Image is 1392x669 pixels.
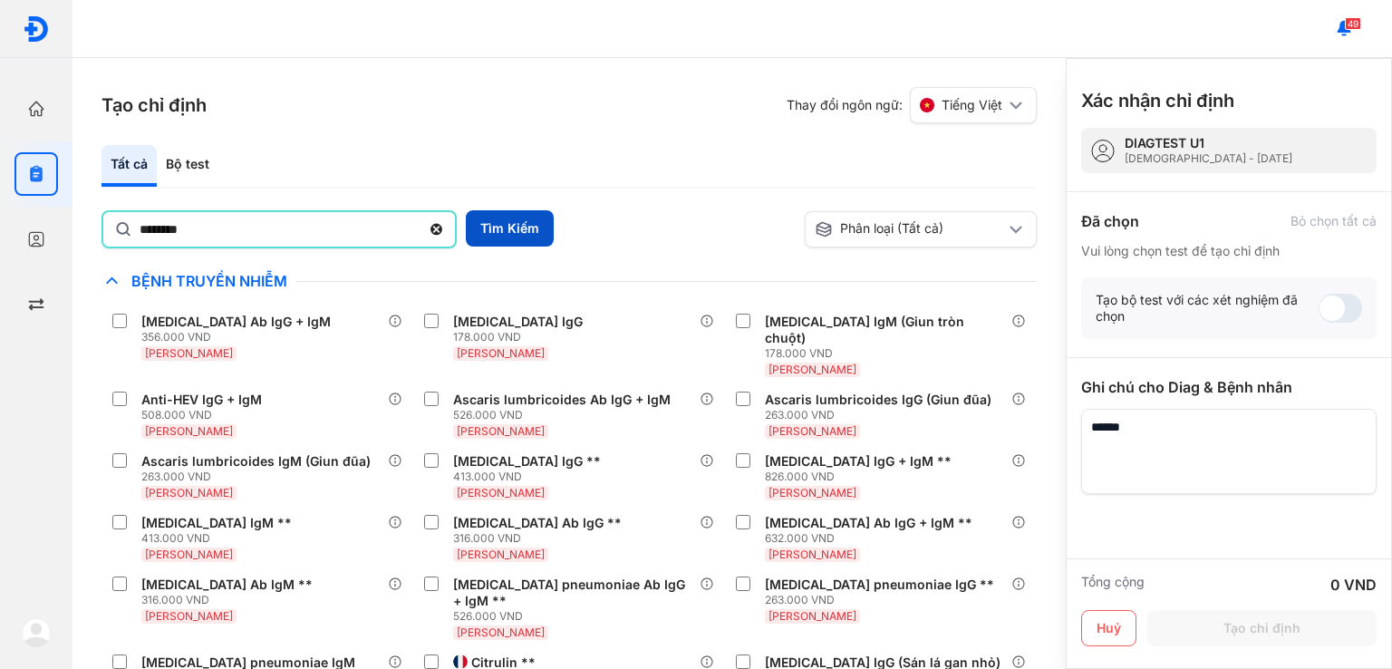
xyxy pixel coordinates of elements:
div: Vui lòng chọn test để tạo chỉ định [1081,243,1377,259]
div: [MEDICAL_DATA] pneumoniae IgG ** [765,577,994,593]
div: Ascaris lumbricoides Ab IgG + IgM [453,392,671,408]
div: 413.000 VND [453,470,608,484]
div: 263.000 VND [765,593,1001,607]
div: 508.000 VND [141,408,269,422]
span: [PERSON_NAME] [457,486,545,499]
div: 178.000 VND [453,330,590,344]
div: 526.000 VND [453,609,700,624]
span: Tiếng Việt [942,97,1002,113]
div: [DEMOGRAPHIC_DATA] - [DATE] [1125,151,1292,166]
span: [PERSON_NAME] [768,486,856,499]
div: Tổng cộng [1081,574,1145,596]
span: [PERSON_NAME] [768,424,856,438]
div: Thay đổi ngôn ngữ: [787,87,1037,123]
div: 316.000 VND [453,531,629,546]
div: [MEDICAL_DATA] Ab IgG + IgM ** [765,515,972,531]
div: [MEDICAL_DATA] IgG ** [453,453,601,470]
span: [PERSON_NAME] [145,548,233,561]
h3: Tạo chỉ định [101,92,207,118]
div: 356.000 VND [141,330,338,344]
div: Phân loại (Tất cả) [815,220,1005,238]
div: [MEDICAL_DATA] IgM (Giun tròn chuột) [765,314,1004,346]
span: [PERSON_NAME] [457,424,545,438]
div: [MEDICAL_DATA] pneumoniae Ab IgG + IgM ** [453,577,692,609]
span: [PERSON_NAME] [145,346,233,360]
div: Anti-HEV IgG + IgM [141,392,262,408]
div: [MEDICAL_DATA] IgG [453,314,583,330]
div: [MEDICAL_DATA] Ab IgG + IgM [141,314,331,330]
span: [PERSON_NAME] [768,609,856,623]
span: [PERSON_NAME] [457,346,545,360]
span: [PERSON_NAME] [145,486,233,499]
h3: Xác nhận chỉ định [1081,88,1234,113]
div: [MEDICAL_DATA] Ab IgG ** [453,515,622,531]
img: logo [22,618,51,647]
button: Tìm Kiếm [466,210,554,247]
span: [PERSON_NAME] [457,625,545,639]
div: Ascaris lumbricoides IgM (Giun đũa) [141,453,371,470]
div: 526.000 VND [453,408,678,422]
div: 0 VND [1330,574,1377,596]
div: 413.000 VND [141,531,299,546]
div: Tạo bộ test với các xét nghiệm đã chọn [1096,292,1319,325]
div: Ghi chú cho Diag & Bệnh nhân [1081,376,1377,398]
span: [PERSON_NAME] [768,548,856,561]
span: [PERSON_NAME] [457,548,545,561]
div: Tất cả [101,145,157,187]
div: 316.000 VND [141,593,320,607]
div: Bộ test [157,145,218,187]
span: [PERSON_NAME] [768,363,856,376]
div: [MEDICAL_DATA] IgM ** [141,515,292,531]
img: logo [23,15,50,43]
div: DIAGTEST U1 [1125,135,1292,151]
button: Tạo chỉ định [1147,610,1377,646]
span: [PERSON_NAME] [145,609,233,623]
div: [MEDICAL_DATA] Ab IgM ** [141,577,313,593]
div: 263.000 VND [765,408,999,422]
span: 49 [1345,17,1361,30]
div: Ascaris lumbricoides IgG (Giun đũa) [765,392,991,408]
div: Bỏ chọn tất cả [1290,213,1377,229]
div: 263.000 VND [141,470,378,484]
div: 178.000 VND [765,346,1011,361]
button: Huỷ [1081,610,1136,646]
div: 632.000 VND [765,531,980,546]
span: [PERSON_NAME] [145,424,233,438]
div: Đã chọn [1081,210,1139,232]
span: Bệnh Truyền Nhiễm [122,272,296,290]
div: [MEDICAL_DATA] IgG + IgM ** [765,453,952,470]
div: 826.000 VND [765,470,959,484]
